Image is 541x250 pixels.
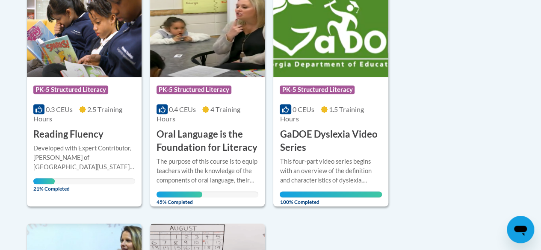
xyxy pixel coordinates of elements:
div: The purpose of this course is to equip teachers with the knowledge of the components of oral lang... [157,157,258,185]
div: Your progress [33,178,55,184]
div: Developed with Expert Contributor, [PERSON_NAME] of [GEOGRAPHIC_DATA][US_STATE], [GEOGRAPHIC_DATA... [33,144,135,172]
span: PK-5 Structured Literacy [280,85,355,94]
iframe: Button to launch messaging window [507,216,534,243]
span: 0.4 CEUs [169,105,196,113]
span: PK-5 Structured Literacy [157,85,231,94]
span: 0 CEUs [293,105,314,113]
div: This four-part video series begins with an overview of the definition and characteristics of dysl... [280,157,381,185]
h3: GaDOE Dyslexia Video Series [280,128,381,154]
span: 0.3 CEUs [46,105,73,113]
h3: Reading Fluency [33,128,103,141]
div: Your progress [157,191,202,197]
h3: Oral Language is the Foundation for Literacy [157,128,258,154]
div: Your progress [280,191,381,197]
span: 100% Completed [280,191,381,205]
span: 45% Completed [157,191,202,205]
span: PK-5 Structured Literacy [33,85,108,94]
span: 21% Completed [33,178,55,192]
